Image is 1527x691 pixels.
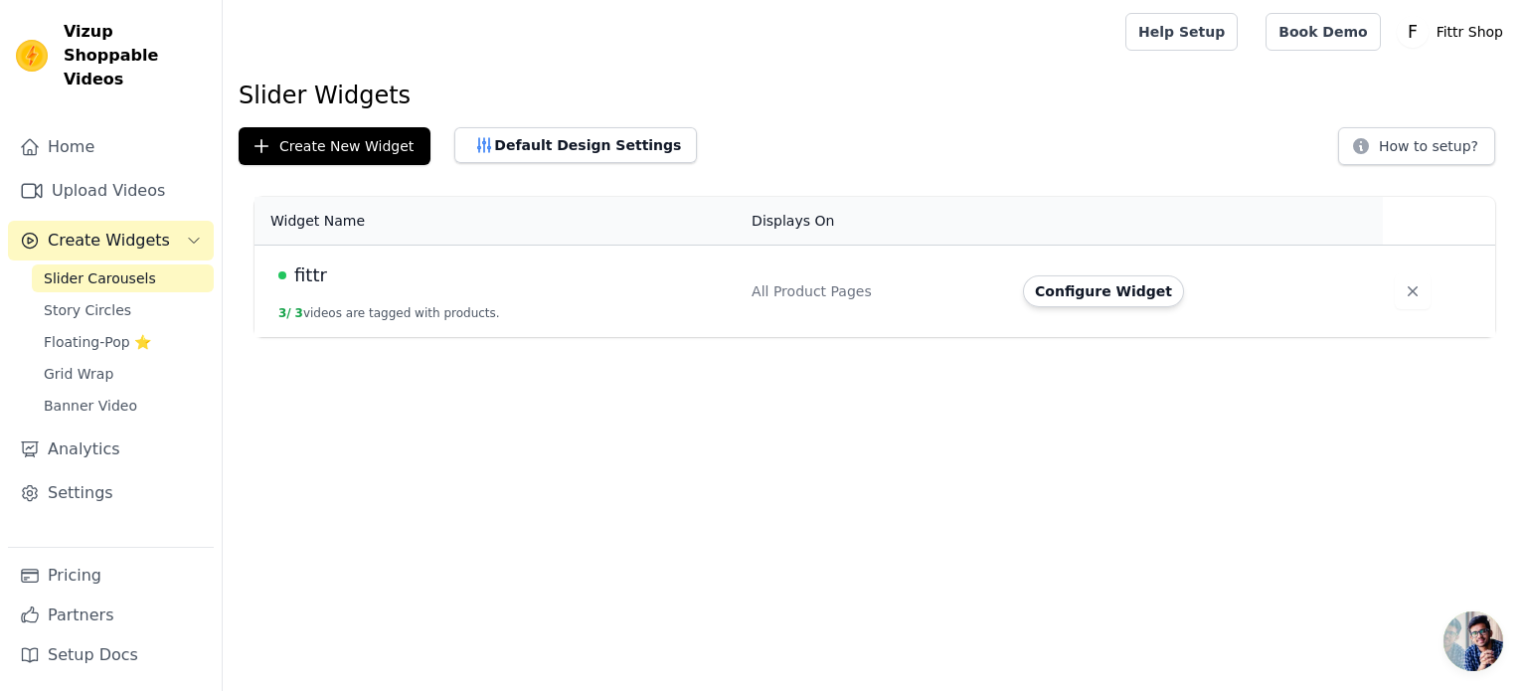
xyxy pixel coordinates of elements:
[44,300,131,320] span: Story Circles
[254,197,740,246] th: Widget Name
[8,430,214,469] a: Analytics
[1266,13,1380,51] a: Book Demo
[740,197,1011,246] th: Displays On
[32,360,214,388] a: Grid Wrap
[294,261,327,289] span: fittr
[278,271,286,279] span: Live Published
[1395,273,1431,309] button: Delete widget
[295,306,303,320] span: 3
[8,556,214,596] a: Pricing
[1023,275,1184,307] button: Configure Widget
[44,396,137,416] span: Banner Video
[8,635,214,675] a: Setup Docs
[32,328,214,356] a: Floating-Pop ⭐
[64,20,206,91] span: Vizup Shoppable Videos
[32,296,214,324] a: Story Circles
[1408,22,1418,42] text: F
[752,281,999,301] div: All Product Pages
[48,229,170,253] span: Create Widgets
[8,596,214,635] a: Partners
[32,264,214,292] a: Slider Carousels
[44,268,156,288] span: Slider Carousels
[239,127,430,165] button: Create New Widget
[8,221,214,260] button: Create Widgets
[44,364,113,384] span: Grid Wrap
[1443,611,1503,671] div: Open chat
[8,171,214,211] a: Upload Videos
[32,392,214,420] a: Banner Video
[16,40,48,72] img: Vizup
[239,80,1511,111] h1: Slider Widgets
[1338,141,1495,160] a: How to setup?
[278,305,500,321] button: 3/ 3videos are tagged with products.
[8,473,214,513] a: Settings
[1125,13,1238,51] a: Help Setup
[1397,14,1511,50] button: F Fittr Shop
[1338,127,1495,165] button: How to setup?
[454,127,697,163] button: Default Design Settings
[44,332,151,352] span: Floating-Pop ⭐
[278,306,291,320] span: 3 /
[8,127,214,167] a: Home
[1429,14,1511,50] p: Fittr Shop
